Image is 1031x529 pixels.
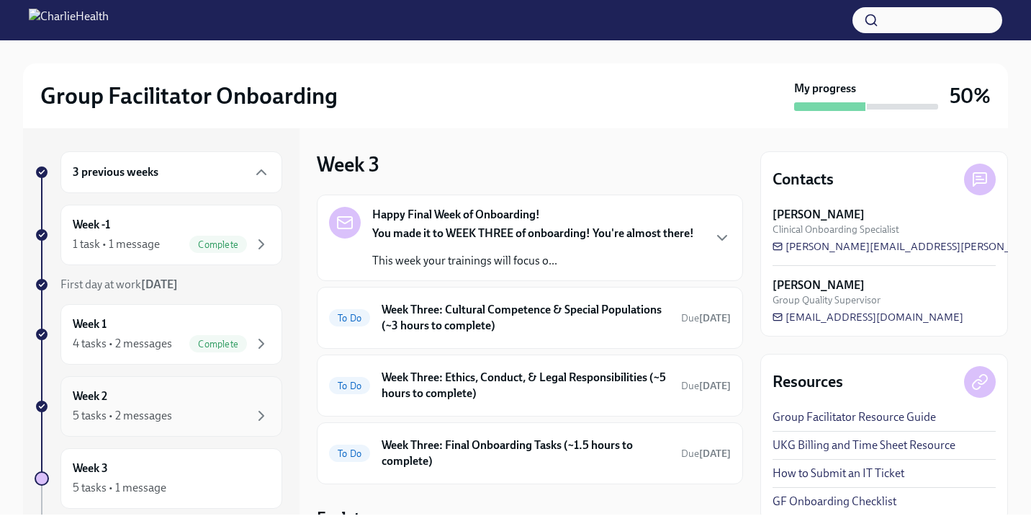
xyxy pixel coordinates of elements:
strong: [DATE] [699,312,731,324]
a: To DoWeek Three: Ethics, Conduct, & Legal Responsibilities (~5 hours to complete)Due[DATE] [329,367,731,404]
span: To Do [329,381,370,391]
a: First day at work[DATE] [35,277,282,293]
span: To Do [329,448,370,459]
h2: Group Facilitator Onboarding [40,81,338,110]
a: Week -11 task • 1 messageComplete [35,205,282,265]
div: For later [317,507,743,529]
div: 5 tasks • 1 message [73,480,166,496]
a: Group Facilitator Resource Guide [773,409,936,425]
h6: Week Three: Ethics, Conduct, & Legal Responsibilities (~5 hours to complete) [382,370,670,401]
strong: [DATE] [699,380,731,392]
strong: [PERSON_NAME] [773,277,865,293]
strong: You made it to WEEK THREE of onboarding! You're almost there! [372,226,694,240]
span: Due [681,448,731,460]
a: To DoWeek Three: Cultural Competence & Special Populations (~3 hours to complete)Due[DATE] [329,299,731,337]
div: 1 task • 1 message [73,236,160,252]
span: Complete [189,239,247,250]
h6: 3 previous weeks [73,164,158,180]
div: 3 previous weeks [60,151,282,193]
h6: Week Three: Final Onboarding Tasks (~1.5 hours to complete) [382,437,670,469]
a: To DoWeek Three: Final Onboarding Tasks (~1.5 hours to complete)Due[DATE] [329,435,731,472]
h6: Week 1 [73,316,107,332]
a: UKG Billing and Time Sheet Resource [773,437,955,453]
span: Clinical Onboarding Specialist [773,223,899,236]
a: Week 35 tasks • 1 message [35,448,282,509]
span: To Do [329,313,370,324]
span: September 8th, 2025 10:00 [681,379,731,393]
a: [EMAIL_ADDRESS][DOMAIN_NAME] [773,310,963,324]
strong: [PERSON_NAME] [773,207,865,223]
h6: Week Three: Cultural Competence & Special Populations (~3 hours to complete) [382,302,670,334]
span: Complete [189,339,247,350]
div: 5 tasks • 2 messages [73,408,172,424]
a: GF Onboarding Checklist [773,494,896,510]
h6: Week 3 [73,461,108,476]
span: Due [681,312,731,324]
h4: For later [317,507,374,529]
span: First day at work [60,277,178,291]
a: Week 14 tasks • 2 messagesComplete [35,304,282,365]
div: 4 tasks • 2 messages [73,336,172,352]
a: Week 25 tasks • 2 messages [35,376,282,437]
span: September 8th, 2025 10:00 [681,311,731,325]
h6: Week -1 [73,217,110,233]
strong: [DATE] [141,277,178,291]
p: This week your trainings will focus o... [372,253,694,269]
h4: Resources [773,371,843,393]
a: How to Submit an IT Ticket [773,466,904,481]
strong: [DATE] [699,448,731,460]
strong: Happy Final Week of Onboarding! [372,207,540,223]
h3: 50% [950,83,991,109]
span: Group Quality Supervisor [773,293,881,307]
span: September 6th, 2025 10:00 [681,447,731,461]
strong: My progress [794,81,856,97]
img: CharlieHealth [29,9,109,32]
h3: Week 3 [317,151,379,177]
h6: Week 2 [73,388,107,404]
h4: Contacts [773,169,834,190]
span: Due [681,380,731,392]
